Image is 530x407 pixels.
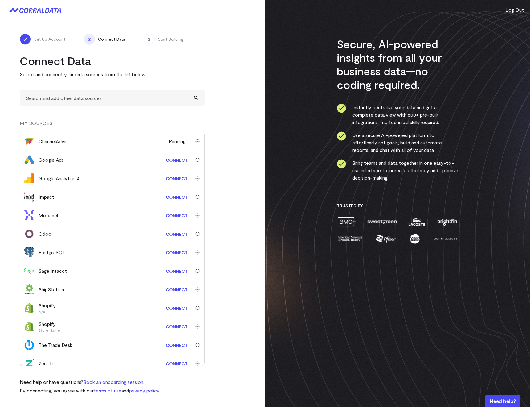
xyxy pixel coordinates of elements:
[367,216,397,227] img: sweetgreen-1d1fb32c.png
[24,155,34,165] img: google_ads-c8121f33.png
[39,328,60,333] p: Store Name
[39,138,72,145] div: ChannelAdvisor
[195,176,200,181] img: trash-40e54a27.svg
[195,139,200,143] img: trash-40e54a27.svg
[39,341,72,349] div: The Trade Desk
[22,36,28,42] img: ico-check-white-5ff98cb1.svg
[24,359,34,368] img: zenoti-2086f9c1.png
[195,269,200,273] img: trash-40e54a27.svg
[169,138,191,145] span: Pending
[39,230,51,238] div: Odoo
[84,34,95,45] span: 2
[39,360,53,367] div: Zenoti
[337,159,459,181] li: Bring teams and data together in one easy-to-use interface to increase efficiency and optimize de...
[94,388,121,393] a: terms of use
[337,104,346,113] img: ico-check-circle-4b19435c.svg
[129,388,160,393] a: privacy policy.
[20,387,160,394] p: By connecting, you agree with our and
[195,306,200,310] img: trash-40e54a27.svg
[24,284,34,294] img: shipstation-0b490974.svg
[20,378,160,386] p: Need help or have questions?
[163,284,191,295] a: Connect
[24,247,34,257] img: postgres-5a1a2aed.svg
[24,173,34,183] img: google_analytics_4-4ee20295.svg
[24,136,34,146] img: channel_advisor-253d79db.svg
[337,131,459,154] li: Use a secure AI-powered platform to effortlessly set goals, build and automate reports, and chat ...
[24,340,34,350] img: the_trade_desk-18782426.svg
[163,321,191,332] a: Connect
[337,37,459,91] h3: Secure, AI-powered insights from all your business data—no coding required.
[20,90,205,106] input: Search and add other data sources
[39,156,64,164] div: Google Ads
[409,233,421,244] img: moon-juice-c312e729.png
[158,36,184,42] span: Start Building
[195,361,200,366] img: trash-40e54a27.svg
[163,210,191,221] a: Connect
[39,249,66,256] div: PostgreSQL
[39,302,56,314] div: Shopify
[144,34,155,45] span: 3
[337,233,363,244] img: amnh-5afada46.png
[337,216,357,227] img: amc-0b11a8f1.png
[163,228,191,240] a: Connect
[24,303,34,313] img: shopify-673fa4e3.svg
[20,119,205,132] div: MY SOURCES
[83,379,144,385] a: Book an onboarding session.
[408,216,426,227] img: lacoste-7a6b0538.png
[195,250,200,255] img: trash-40e54a27.svg
[195,158,200,162] img: trash-40e54a27.svg
[24,322,34,331] img: shopify-673fa4e3.svg
[39,320,60,333] div: Shopify
[163,154,191,166] a: Connect
[163,173,191,184] a: Connect
[39,267,67,275] div: Sage Intacct
[195,213,200,218] img: trash-40e54a27.svg
[195,287,200,292] img: trash-40e54a27.svg
[195,232,200,236] img: trash-40e54a27.svg
[34,36,65,42] span: Set Up Account
[337,104,459,126] li: Instantly centralize your data and get a complete data view with 500+ pre-built integrations—no t...
[375,233,397,244] img: pfizer-e137f5fc.png
[195,343,200,347] img: trash-40e54a27.svg
[337,203,459,209] h3: Trusted By
[39,212,58,219] div: Mixpanel
[163,358,191,369] a: Connect
[163,247,191,258] a: Connect
[20,71,205,78] p: Select and connect your data sources from the list below.
[163,302,191,314] a: Connect
[163,191,191,203] a: Connect
[163,265,191,277] a: Connect
[98,36,125,42] span: Connect Data
[195,195,200,199] img: trash-40e54a27.svg
[39,193,54,201] div: Impact
[24,229,34,239] img: odoo-0549de51.svg
[39,309,56,314] p: N/A
[433,233,458,244] img: john-elliott-25751c40.png
[39,175,80,182] div: Google Analytics 4
[24,210,34,220] img: mixpanel-dc8f5fa7.svg
[505,6,524,14] button: Log Out
[436,216,458,227] img: brightfin-a251e171.png
[195,324,200,329] img: trash-40e54a27.svg
[337,131,346,141] img: ico-check-circle-4b19435c.svg
[20,54,205,68] h2: Connect Data
[24,266,34,276] img: sage_intacct-9210f79a.svg
[24,192,34,202] img: impact-33625990.svg
[163,339,191,351] a: Connect
[337,159,346,168] img: ico-check-circle-4b19435c.svg
[39,286,64,293] div: ShipStation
